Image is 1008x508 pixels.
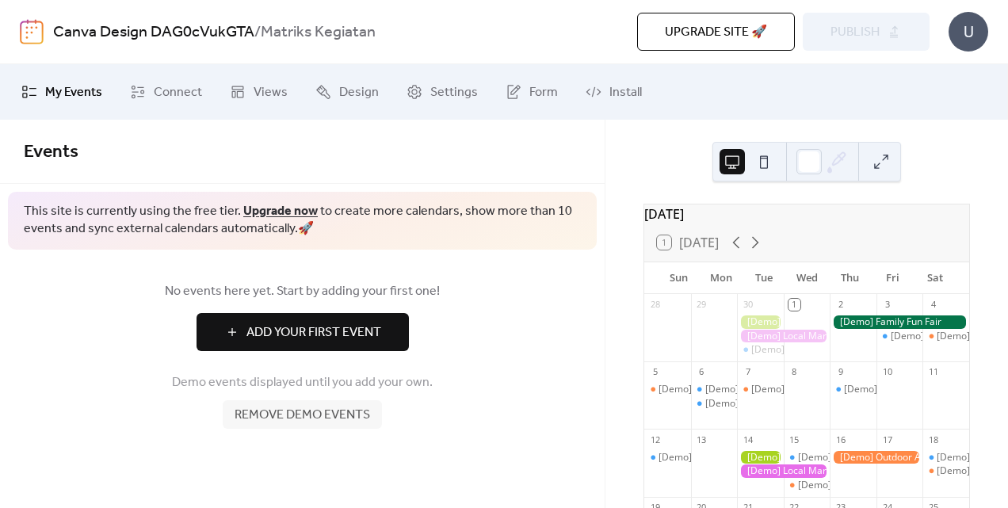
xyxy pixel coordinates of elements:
[235,406,370,425] span: Remove demo events
[197,313,409,351] button: Add Your First Event
[830,383,876,396] div: [Demo] Morning Yoga Bliss
[339,83,379,102] span: Design
[737,383,784,396] div: [Demo] Seniors' Social Tea
[118,71,214,113] a: Connect
[876,330,923,343] div: [Demo] Morning Yoga Bliss
[45,83,102,102] span: My Events
[742,434,754,445] div: 14
[494,71,570,113] a: Form
[737,315,784,329] div: [Demo] Gardening Workshop
[881,366,893,378] div: 10
[659,451,779,464] div: [Demo] Morning Yoga Bliss
[737,464,830,478] div: [Demo] Local Market
[743,262,785,294] div: Tue
[742,299,754,311] div: 30
[785,262,828,294] div: Wed
[949,12,988,52] div: U
[834,299,846,311] div: 2
[223,400,382,429] button: Remove demo events
[914,262,956,294] div: Sat
[691,397,738,411] div: [Demo] Morning Yoga Bliss
[922,451,969,464] div: [Demo] Morning Yoga Bliss
[649,366,661,378] div: 5
[304,71,391,113] a: Design
[696,299,708,311] div: 29
[254,83,288,102] span: Views
[657,262,700,294] div: Sun
[751,343,872,357] div: [Demo] Morning Yoga Bliss
[696,434,708,445] div: 13
[700,262,743,294] div: Mon
[705,397,826,411] div: [Demo] Morning Yoga Bliss
[881,434,893,445] div: 17
[927,366,939,378] div: 11
[649,434,661,445] div: 12
[637,13,795,51] button: Upgrade site 🚀
[784,479,830,492] div: [Demo] Culinary Cooking Class
[798,479,934,492] div: [Demo] Culinary Cooking Class
[154,83,202,102] span: Connect
[644,204,969,223] div: [DATE]
[246,323,381,342] span: Add Your First Event
[529,83,558,102] span: Form
[828,262,871,294] div: Thu
[243,199,318,223] a: Upgrade now
[24,282,581,301] span: No events here yet. Start by adding your first one!
[649,299,661,311] div: 28
[922,330,969,343] div: [Demo] Open Mic Night
[798,451,918,464] div: [Demo] Morning Yoga Bliss
[659,383,785,396] div: [Demo] Book Club Gathering
[705,383,819,396] div: [Demo] Fitness Bootcamp
[172,373,433,392] span: Demo events displayed until you add your own.
[784,451,830,464] div: [Demo] Morning Yoga Bliss
[261,17,376,48] b: Matriks Kegiatan
[218,71,300,113] a: Views
[20,19,44,44] img: logo
[737,451,784,464] div: [Demo] Gardening Workshop
[609,83,642,102] span: Install
[665,23,767,42] span: Upgrade site 🚀
[24,313,581,351] a: Add Your First Event
[696,366,708,378] div: 6
[788,366,800,378] div: 8
[834,366,846,378] div: 9
[10,71,114,113] a: My Events
[644,451,691,464] div: [Demo] Morning Yoga Bliss
[53,17,254,48] a: Canva Design DAG0cVukGTA
[574,71,654,113] a: Install
[644,383,691,396] div: [Demo] Book Club Gathering
[24,135,78,170] span: Events
[871,262,914,294] div: Fri
[788,434,800,445] div: 15
[751,383,870,396] div: [Demo] Seniors' Social Tea
[927,299,939,311] div: 4
[927,434,939,445] div: 18
[742,366,754,378] div: 7
[881,299,893,311] div: 3
[830,451,922,464] div: [Demo] Outdoor Adventure Day
[430,83,478,102] span: Settings
[24,203,581,239] span: This site is currently using the free tier. to create more calendars, show more than 10 events an...
[691,383,738,396] div: [Demo] Fitness Bootcamp
[834,434,846,445] div: 16
[254,17,261,48] b: /
[844,383,964,396] div: [Demo] Morning Yoga Bliss
[830,315,969,329] div: [Demo] Family Fun Fair
[922,464,969,478] div: [Demo] Open Mic Night
[788,299,800,311] div: 1
[395,71,490,113] a: Settings
[737,330,830,343] div: [Demo] Local Market
[737,343,784,357] div: [Demo] Morning Yoga Bliss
